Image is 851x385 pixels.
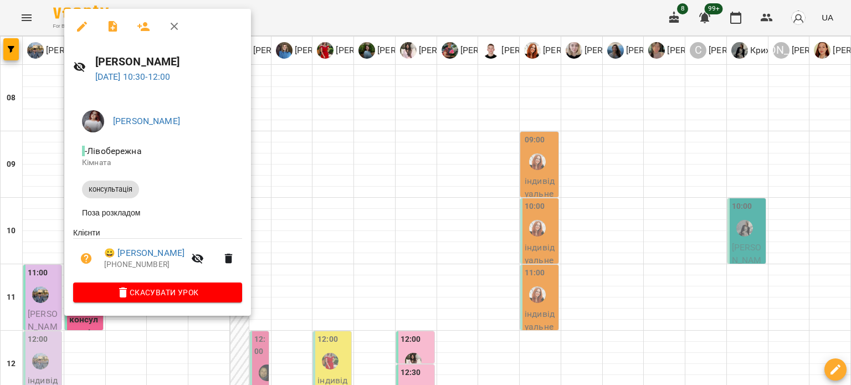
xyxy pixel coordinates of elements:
[82,184,139,194] span: консультація
[82,286,233,299] span: Скасувати Урок
[73,203,242,223] li: Поза розкладом
[73,283,242,302] button: Скасувати Урок
[104,247,184,260] a: 😀 [PERSON_NAME]
[82,110,104,132] img: 071cb94934e1f8b24c09a6c91149dada.jpg
[73,245,100,272] button: Візит ще не сплачено. Додати оплату?
[104,259,184,270] p: [PHONE_NUMBER]
[113,116,180,126] a: [PERSON_NAME]
[82,146,144,156] span: - Лівобережна
[95,53,242,70] h6: [PERSON_NAME]
[73,227,242,283] ul: Клієнти
[95,71,171,82] a: [DATE] 10:30-12:00
[82,157,233,168] p: Кімната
